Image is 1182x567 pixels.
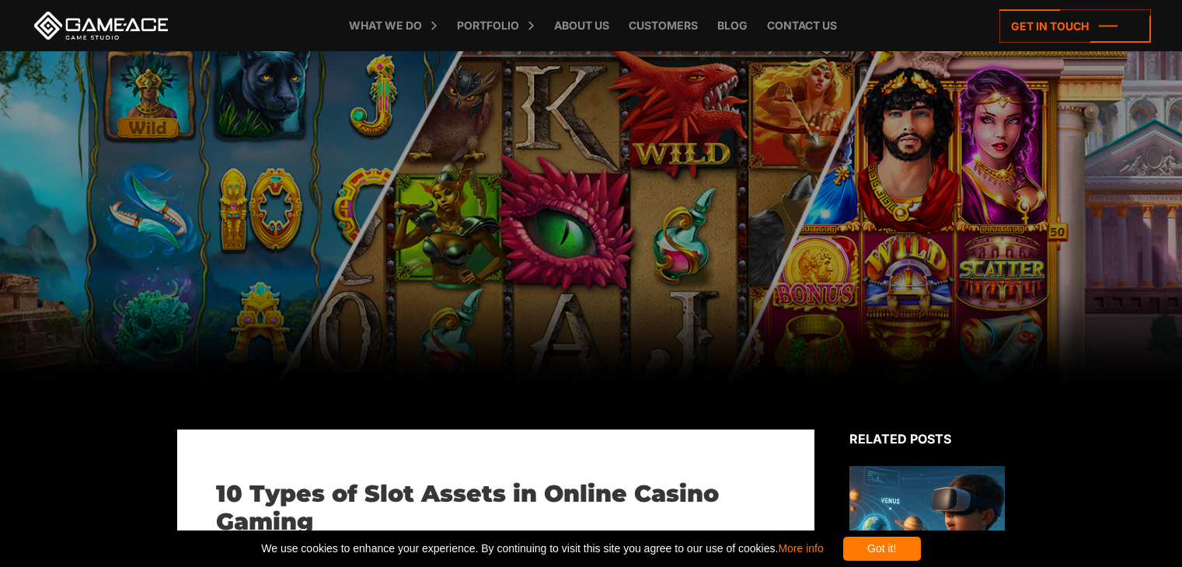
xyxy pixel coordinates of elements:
div: Related posts [849,430,1005,448]
div: Got it! [843,537,921,561]
span: We use cookies to enhance your experience. By continuing to visit this site you agree to our use ... [261,537,823,561]
a: Get in touch [999,9,1151,43]
h1: 10 Types of Slot Assets in Online Casino Gaming [216,480,776,536]
a: More info [778,542,823,555]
